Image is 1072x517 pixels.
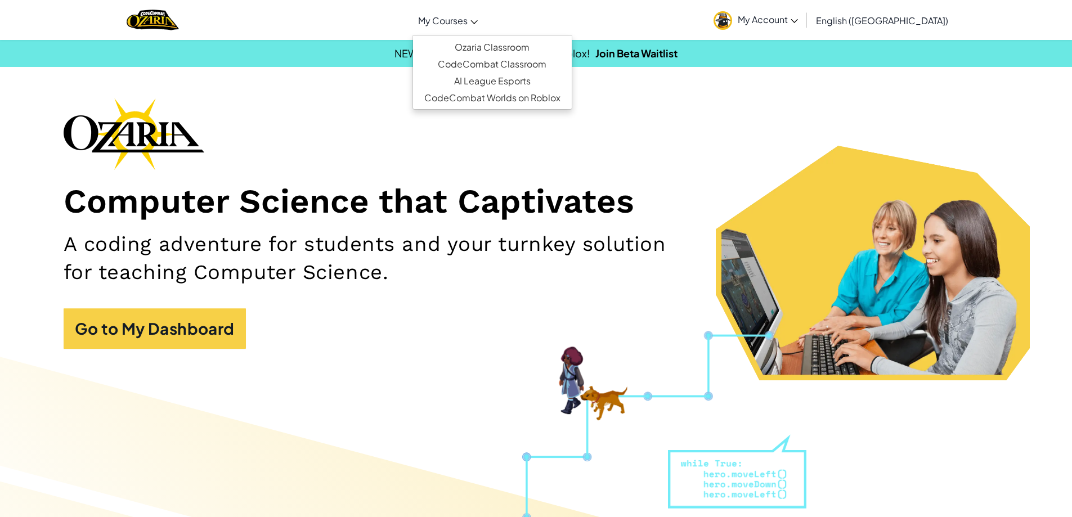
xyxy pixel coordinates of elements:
[64,98,204,170] img: Ozaria branding logo
[714,11,732,30] img: avatar
[413,56,572,73] a: CodeCombat Classroom
[816,15,948,26] span: English ([GEOGRAPHIC_DATA])
[64,181,1009,222] h1: Computer Science that Captivates
[413,39,572,56] a: Ozaria Classroom
[64,308,246,349] a: Go to My Dashboard
[127,8,179,32] a: Ozaria by CodeCombat logo
[394,47,590,60] span: NEW! Learn to code while playing Roblox!
[127,8,179,32] img: Home
[413,73,572,89] a: AI League Esports
[708,2,804,38] a: My Account
[412,5,483,35] a: My Courses
[64,230,697,286] h2: A coding adventure for students and your turnkey solution for teaching Computer Science.
[595,47,678,60] a: Join Beta Waitlist
[418,15,468,26] span: My Courses
[413,89,572,106] a: CodeCombat Worlds on Roblox
[738,14,798,25] span: My Account
[810,5,954,35] a: English ([GEOGRAPHIC_DATA])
